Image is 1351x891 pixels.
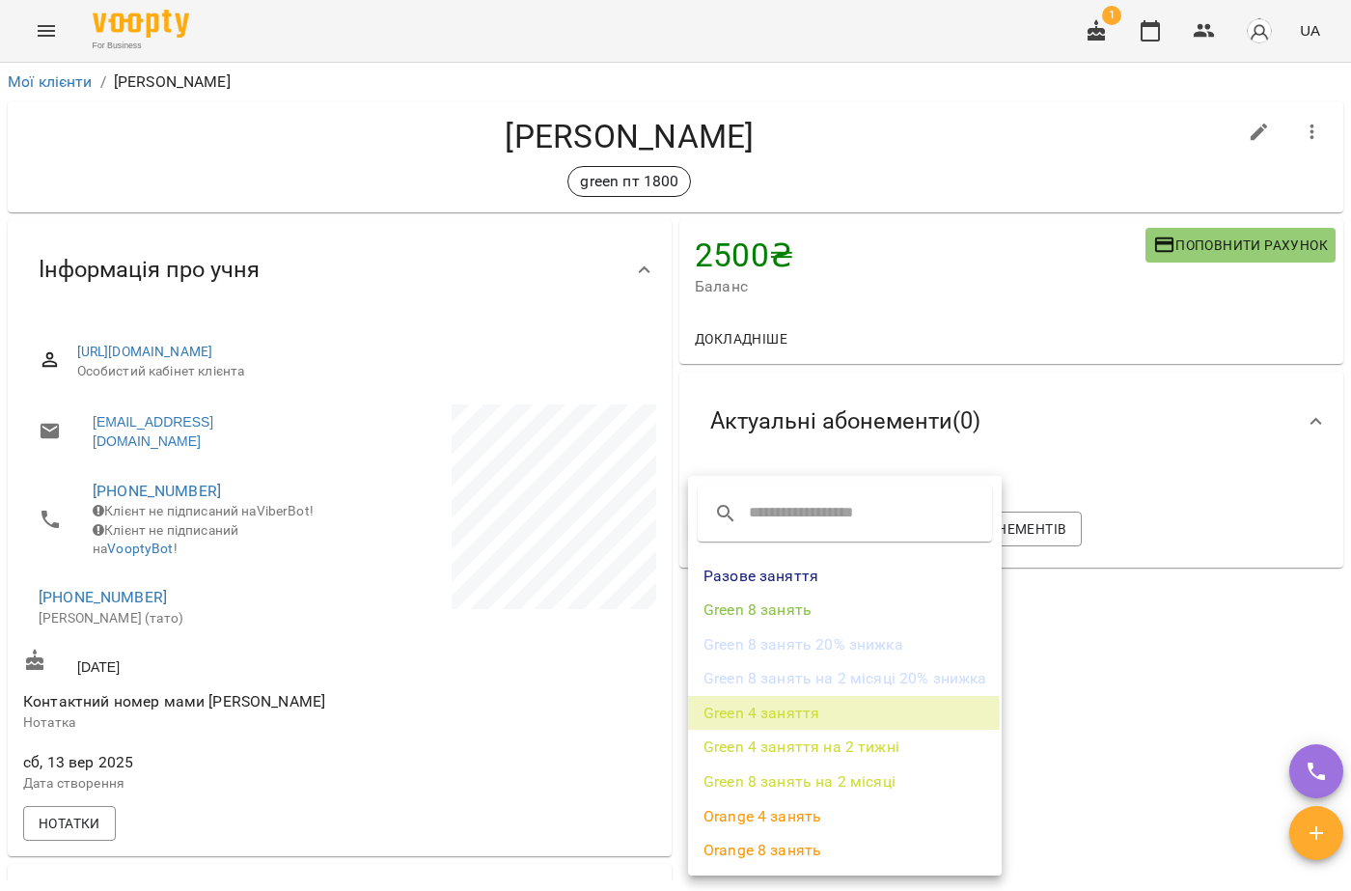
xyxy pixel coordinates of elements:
li: Green 8 занять на 2 місяці [688,765,1002,799]
li: Green 8 занять [688,593,1002,627]
li: Orange 4 занять [688,799,1002,834]
li: Green 8 занять на 2 місяці 20% знижка [688,661,1002,696]
li: Green 4 заняття [688,696,1002,731]
li: Green 8 занять 20% знижка [688,627,1002,662]
li: Разове заняття [688,559,1002,594]
li: Orange 8 занять [688,833,1002,868]
li: Green 4 заняття на 2 тижні [688,730,1002,765]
